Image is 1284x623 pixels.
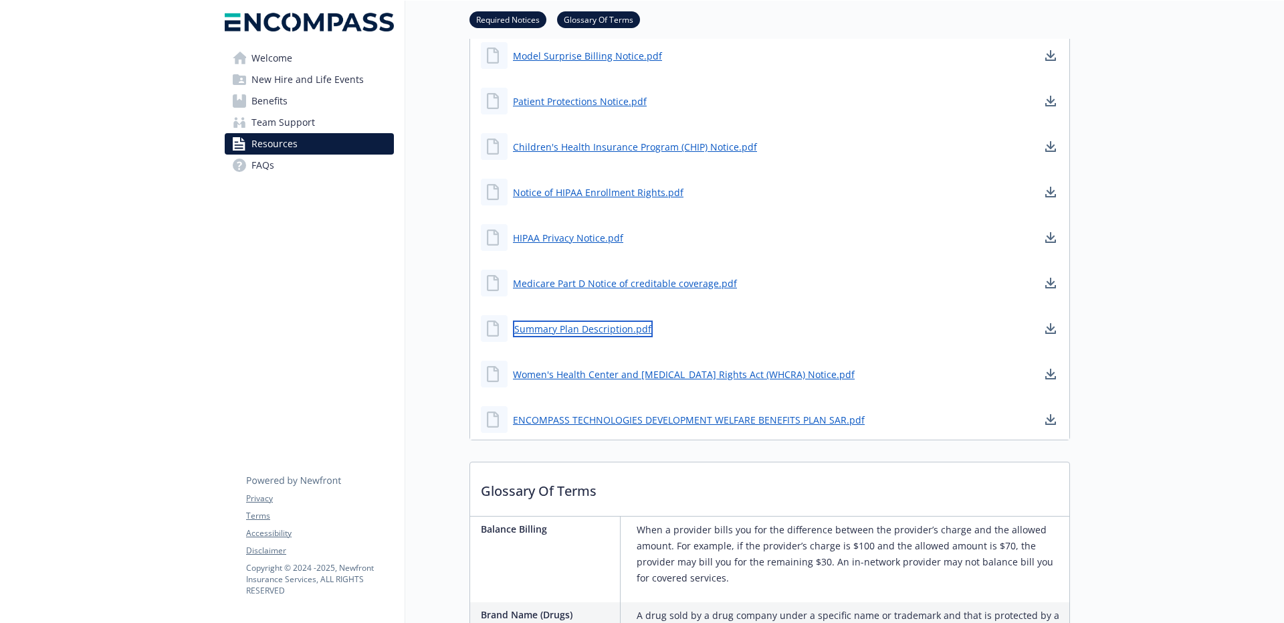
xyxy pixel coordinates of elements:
a: Disclaimer [246,545,393,557]
span: Resources [251,133,298,155]
a: Required Notices [469,13,546,25]
p: Copyright © 2024 - 2025 , Newfront Insurance Services, ALL RIGHTS RESERVED [246,562,393,596]
p: Balance Billing [481,522,615,536]
a: download document [1043,321,1059,337]
a: HIPAA Privacy Notice.pdf [513,231,623,245]
a: FAQs [225,155,394,176]
a: Medicare Part D Notice of creditable coverage.pdf [513,276,737,290]
a: download document [1043,366,1059,382]
a: download document [1043,48,1059,64]
a: Accessibility [246,527,393,539]
a: download document [1043,93,1059,109]
a: Patient Protections Notice.pdf [513,94,647,108]
a: download document [1043,184,1059,200]
a: download document [1043,412,1059,428]
a: Summary Plan Description.pdf [513,321,653,337]
a: Glossary Of Terms [557,13,640,25]
a: ENCOMPASS TECHNOLOGIES DEVELOPMENT WELFARE BENEFITS PLAN SAR.pdf [513,413,865,427]
a: Children's Health Insurance Program (CHIP) Notice.pdf [513,140,757,154]
p: Brand Name (Drugs) [481,608,615,622]
a: download document [1043,139,1059,155]
a: Resources [225,133,394,155]
span: Benefits [251,90,288,112]
a: Benefits [225,90,394,112]
p: Glossary Of Terms [470,462,1069,512]
span: Welcome [251,48,292,69]
a: Notice of HIPAA Enrollment Rights.pdf [513,185,683,199]
a: Privacy [246,493,393,505]
span: Team Support [251,112,315,133]
a: Team Support [225,112,394,133]
a: New Hire and Life Events [225,69,394,90]
a: download document [1043,275,1059,291]
a: Model Surprise Billing Notice.pdf [513,49,662,63]
a: Welcome [225,48,394,69]
span: FAQs [251,155,274,176]
span: New Hire and Life Events [251,69,364,90]
a: download document [1043,230,1059,246]
a: Women's Health Center and [MEDICAL_DATA] Rights Act (WHCRA) Notice.pdf [513,367,855,381]
p: When a provider bills you for the difference between the provider’s charge and the allowed amount... [637,522,1064,586]
a: Terms [246,510,393,522]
